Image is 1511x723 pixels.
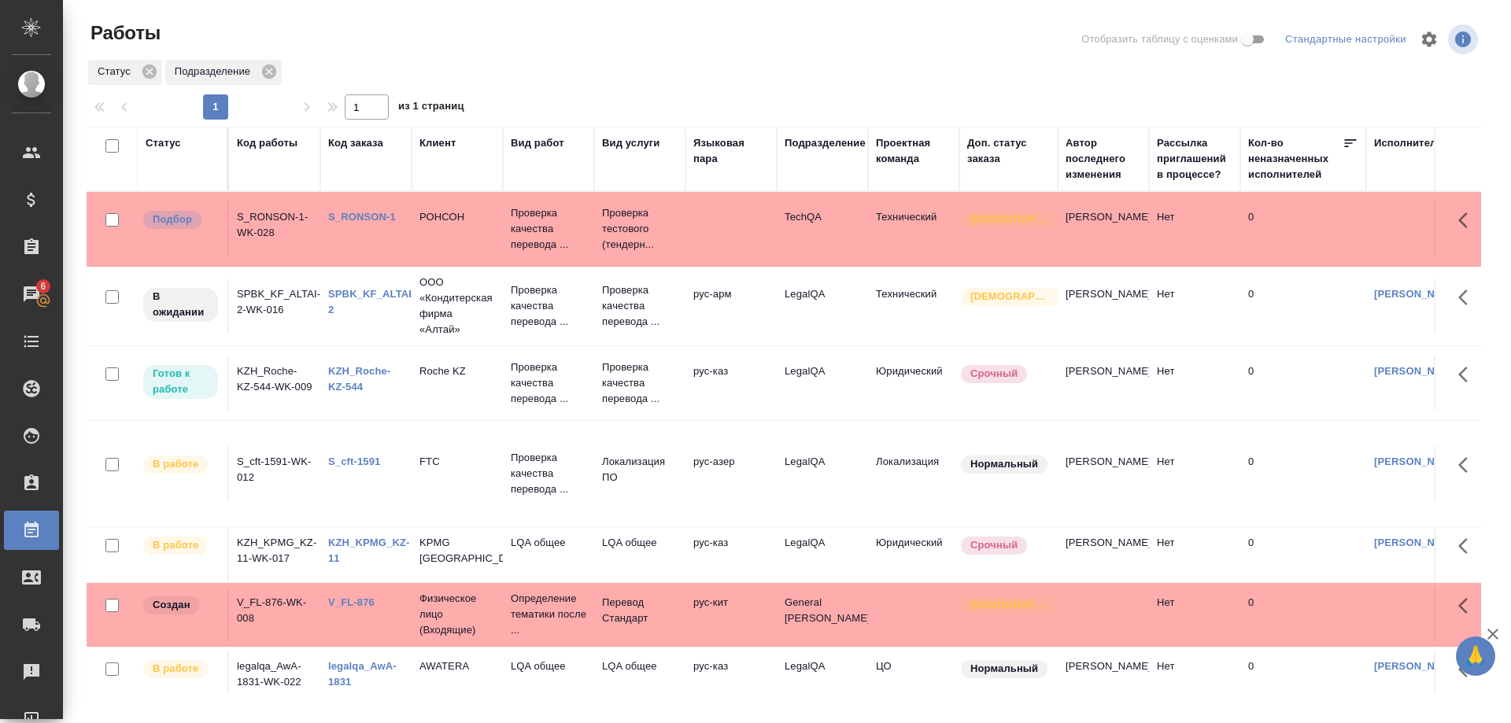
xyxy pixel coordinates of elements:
td: LegalQA [777,527,868,582]
a: V_FL-876 [328,596,375,608]
p: Локализация ПО [602,454,678,485]
td: legalqa_AwA-1831-WK-022 [229,651,320,706]
button: Здесь прячутся важные кнопки [1449,587,1487,625]
div: Исполнитель назначен, приступать к работе пока рано [142,286,220,323]
p: Проверка качества перевода ... [511,205,586,253]
button: Здесь прячутся важные кнопки [1449,651,1487,688]
span: Работы [87,20,161,46]
div: Доп. статус заказа [967,135,1050,167]
p: [DEMOGRAPHIC_DATA] [970,597,1049,613]
td: 0 [1240,279,1366,334]
span: Посмотреть информацию [1448,24,1481,54]
div: Исполнитель может приступить к работе [142,363,220,400]
div: Подразделение [165,60,282,85]
p: LQA общее [602,658,678,674]
td: Юридический [868,527,959,582]
p: [DEMOGRAPHIC_DATA] [970,289,1049,304]
button: Здесь прячутся важные кнопки [1449,201,1487,239]
td: 0 [1240,587,1366,642]
span: из 1 страниц [398,97,464,120]
td: LegalQA [777,651,868,706]
a: legalqa_AwA-1831 [328,660,397,688]
td: Технический [868,201,959,256]
p: FTC [419,454,495,470]
a: KZH_Roche-KZ-544 [328,365,390,393]
div: Языковая пара [693,135,769,167]
td: 0 [1240,356,1366,411]
p: Проверка качества перевода ... [511,282,586,330]
td: V_FL-876-WK-008 [229,587,320,642]
div: Вид услуги [602,135,660,151]
p: Нормальный [970,661,1038,677]
p: Проверка тестового (тендерн... [602,205,678,253]
td: Локализация [868,446,959,501]
p: В работе [153,456,198,472]
p: Перевод Стандарт [602,595,678,626]
div: Автор последнего изменения [1066,135,1141,183]
td: SPBK_KF_ALTAI-2-WK-016 [229,279,320,334]
a: S_cft-1591 [328,456,380,467]
div: split button [1281,28,1410,52]
td: [PERSON_NAME] [1058,279,1149,334]
td: Технический [868,279,959,334]
p: Определение тематики после ... [511,591,586,638]
a: [PERSON_NAME] [1374,537,1461,548]
td: рус-арм [685,279,777,334]
div: Исполнитель выполняет работу [142,658,220,680]
button: Здесь прячутся важные кнопки [1449,527,1487,565]
td: Нет [1149,201,1240,256]
div: Кол-во неназначенных исполнителей [1248,135,1343,183]
div: Рассылка приглашений в процессе? [1157,135,1232,183]
td: 0 [1240,651,1366,706]
td: 0 [1240,201,1366,256]
a: [PERSON_NAME] [1374,456,1461,467]
p: Нормальный [970,456,1038,472]
td: ЦО [868,651,959,706]
td: LegalQA [777,279,868,334]
span: Отобразить таблицу с оценками [1081,31,1238,47]
button: 🙏 [1456,636,1495,676]
span: 🙏 [1462,640,1489,673]
a: [PERSON_NAME] [1374,660,1461,672]
p: Roche KZ [419,363,495,379]
td: Нет [1149,651,1240,706]
a: KZH_KPMG_KZ-11 [328,537,410,564]
td: рус-кит [685,587,777,642]
td: [PERSON_NAME] [1058,651,1149,706]
p: LQA общее [602,535,678,551]
p: KPMG [GEOGRAPHIC_DATA] [419,535,495,566]
p: Создан [153,597,190,613]
div: Код заказа [328,135,383,151]
td: Нет [1149,446,1240,501]
a: 6 [4,275,59,314]
button: Здесь прячутся важные кнопки [1449,279,1487,316]
div: Код работы [237,135,297,151]
div: Исполнитель [1374,135,1443,151]
p: Статус [98,64,136,79]
p: ООО «Кондитерская фирма «Алтай» [419,275,495,338]
td: S_RONSON-1-WK-028 [229,201,320,256]
td: KZH_KPMG_KZ-11-WK-017 [229,527,320,582]
p: В ожидании [153,289,209,320]
p: Проверка качества перевода ... [602,360,678,407]
button: Здесь прячутся важные кнопки [1449,356,1487,393]
td: рус-каз [685,527,777,582]
td: Юридический [868,356,959,411]
p: [DEMOGRAPHIC_DATA] [970,212,1049,227]
td: [PERSON_NAME] [1058,201,1149,256]
p: В работе [153,537,198,553]
td: General [PERSON_NAME] [777,587,868,642]
td: [PERSON_NAME] [1058,356,1149,411]
td: 0 [1240,527,1366,582]
p: В работе [153,661,198,677]
td: [PERSON_NAME] [1058,527,1149,582]
div: Статус [88,60,162,85]
p: РОНСОН [419,209,495,225]
td: рус-каз [685,356,777,411]
td: LegalQA [777,356,868,411]
p: Физическое лицо (Входящие) [419,591,495,638]
a: [PERSON_NAME] [1374,288,1461,300]
button: Здесь прячутся важные кнопки [1449,446,1487,484]
td: S_cft-1591-WK-012 [229,446,320,501]
p: Срочный [970,366,1018,382]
